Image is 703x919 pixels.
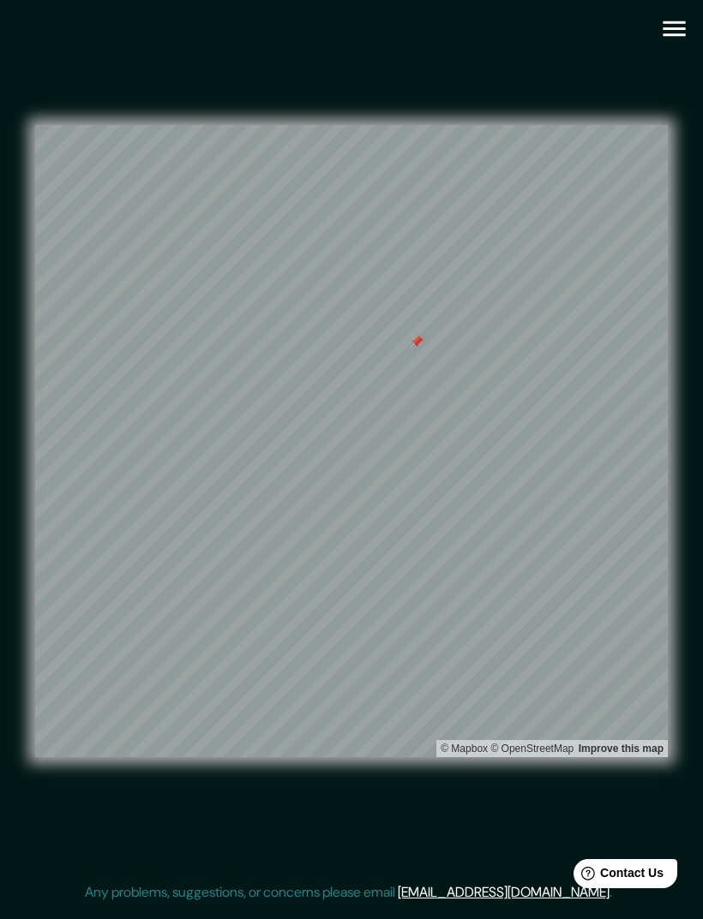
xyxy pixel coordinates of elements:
iframe: Help widget launcher [550,852,684,900]
a: [EMAIL_ADDRESS][DOMAIN_NAME] [398,883,610,901]
a: Map feedback [579,743,664,755]
a: Mapbox [441,743,488,755]
canvas: Map [35,125,668,757]
a: OpenStreetMap [490,743,574,755]
p: Any problems, suggestions, or concerns please email . [85,882,612,903]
